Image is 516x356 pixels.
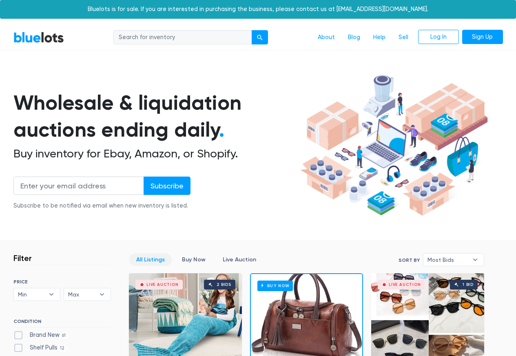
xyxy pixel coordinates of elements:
a: Log In [418,30,459,44]
a: Buy Now [175,253,213,266]
div: 2 bids [217,283,231,287]
div: Live Auction [389,283,421,287]
h6: PRICE [13,279,111,285]
a: Sign Up [462,30,503,44]
input: Enter your email address [13,177,144,195]
h6: Buy Now [257,281,293,291]
a: Blog [341,30,367,45]
input: Subscribe [144,177,190,195]
label: Sort By [399,256,420,264]
div: Subscribe to be notified via email when new inventory is listed. [13,201,190,210]
label: Brand New [13,331,69,340]
span: 12 [58,345,67,352]
a: BlueLots [13,31,64,43]
a: Help [367,30,392,45]
span: Most Bids [427,254,468,266]
img: hero-ee84e7d0318cb26816c560f6b4441b76977f77a177738b4e94f68c95b2b83dbb.png [297,71,491,220]
div: 1 bid [463,283,474,287]
a: Live Auction [216,253,263,266]
h6: CONDITION [13,318,111,327]
h3: Filter [13,253,32,263]
input: Search for inventory [113,30,252,45]
div: Live Auction [146,283,179,287]
a: Sell [392,30,415,45]
span: 61 [60,332,69,339]
a: About [311,30,341,45]
h1: Wholesale & liquidation auctions ending daily [13,89,297,144]
label: Shelf Pulls [13,343,67,352]
span: . [219,117,224,142]
b: ▾ [43,288,60,301]
h2: Buy inventory for Ebay, Amazon, or Shopify. [13,147,297,161]
b: ▾ [93,288,111,301]
span: Max [68,288,95,301]
span: Min [18,288,45,301]
a: All Listings [129,253,172,266]
b: ▾ [467,254,484,266]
